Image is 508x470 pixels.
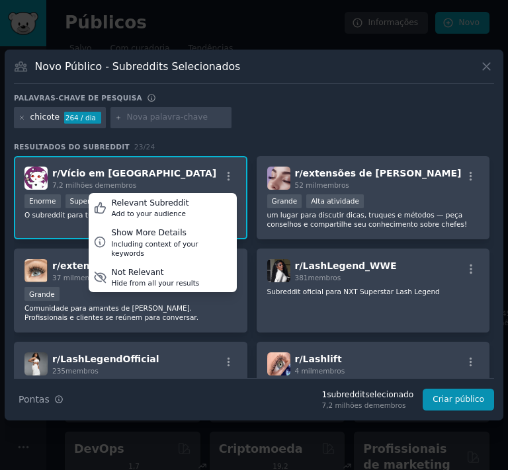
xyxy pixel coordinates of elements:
[60,168,216,178] font: Vício em [GEOGRAPHIC_DATA]
[24,304,198,321] font: Comunidade para amantes de [PERSON_NAME]. Profissionais e clientes se reúnem para conversar.
[295,367,312,375] font: 4 mil
[433,395,484,404] font: Criar público
[24,259,48,282] img: extensões de cílios
[24,167,48,190] img: Vício em maquiagem
[267,288,440,295] font: Subreddit oficial para NXT Superstar Lash Legend
[24,352,48,375] img: LashLegendOficial
[295,168,303,178] font: r/
[267,352,290,375] img: Lashlift
[146,143,155,151] font: 24
[373,401,406,409] font: membros
[267,167,290,190] img: extensões de cílios
[295,354,303,364] font: r/
[14,388,68,411] button: Pontas
[104,181,137,189] font: membros
[112,198,189,210] div: Relevant Subreddit
[295,260,303,271] font: r/
[52,181,104,189] font: 7,2 milhões de
[112,278,200,288] div: Hide from all your results
[74,274,107,282] font: membros
[19,394,50,405] font: Pontas
[303,260,397,271] font: LashLegend_WWE
[24,211,196,219] font: O subreddit para tudo relacionado à maquiagem.
[267,259,290,282] img: LashLegend_WWE
[14,143,130,151] font: Resultados do Subreddit
[321,390,327,399] font: 1
[308,274,341,282] font: membros
[321,401,373,409] font: 7,2 milhões de
[134,143,144,151] font: 23
[60,260,219,271] font: extensões de [PERSON_NAME]
[316,181,349,189] font: membros
[272,197,298,205] font: Grande
[52,367,65,375] font: 235
[52,260,60,271] font: r/
[60,354,159,364] font: LashLegendOfficial
[29,290,55,298] font: Grande
[295,181,317,189] font: 52 mil
[111,227,232,239] div: Show More Details
[144,143,146,151] font: /
[65,114,96,122] font: 264 / dia
[303,354,342,364] font: Lashlift
[70,197,110,205] font: Super Ativo
[365,390,413,399] font: selecionado
[295,274,308,282] font: 381
[52,354,60,364] font: r/
[267,211,468,228] font: um lugar para discutir dicas, truques e métodos — peça conselhos e compartilhe seu conhecimento s...
[327,390,365,399] font: subreddit
[112,267,200,279] div: Not Relevant
[65,367,99,375] font: membros
[29,197,56,205] font: Enorme
[35,60,241,73] font: Novo Público - Subreddits Selecionados
[423,389,494,411] button: Criar público
[126,112,227,124] input: Nova palavra-chave
[303,168,462,178] font: extensões de [PERSON_NAME]
[14,94,142,102] font: Palavras-chave de pesquisa
[112,209,189,218] div: Add to your audience
[311,197,359,205] font: Alta atividade
[52,168,60,178] font: r/
[52,274,74,282] font: 37 mil
[30,112,60,122] font: chicote
[111,239,232,258] div: Including context of your keywords
[312,367,345,375] font: membros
